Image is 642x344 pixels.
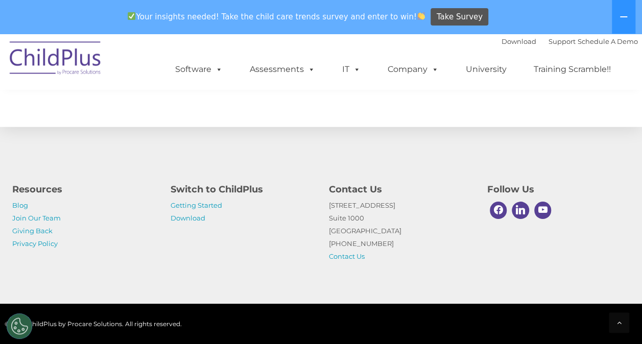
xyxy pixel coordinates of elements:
[142,67,173,75] span: Last name
[12,227,53,235] a: Giving Back
[165,59,233,80] a: Software
[329,199,472,263] p: [STREET_ADDRESS] Suite 1000 [GEOGRAPHIC_DATA] [PHONE_NUMBER]
[240,59,325,80] a: Assessments
[502,37,536,45] a: Download
[5,320,182,328] span: © 2025 ChildPlus by Procare Solutions. All rights reserved.
[142,109,185,117] span: Phone number
[329,182,472,196] h4: Contact Us
[12,201,28,209] a: Blog
[171,201,222,209] a: Getting Started
[171,214,205,222] a: Download
[578,37,638,45] a: Schedule A Demo
[332,59,371,80] a: IT
[509,199,532,222] a: Linkedin
[431,8,488,26] a: Take Survey
[329,252,365,260] a: Contact Us
[124,7,430,27] span: Your insights needed! Take the child care trends survey and enter to win!
[456,59,517,80] a: University
[532,199,554,222] a: Youtube
[171,182,314,196] h4: Switch to ChildPlus
[12,214,61,222] a: Join Our Team
[549,37,576,45] a: Support
[12,182,155,196] h4: Resources
[5,34,107,85] img: ChildPlus by Procare Solutions
[7,313,32,339] button: Cookies Settings
[487,182,630,196] h4: Follow Us
[524,59,621,80] a: Training Scramble!!
[437,8,483,26] span: Take Survey
[12,239,58,248] a: Privacy Policy
[502,37,638,45] font: |
[128,12,135,20] img: ✅
[417,12,425,20] img: 👏
[487,199,510,222] a: Facebook
[377,59,449,80] a: Company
